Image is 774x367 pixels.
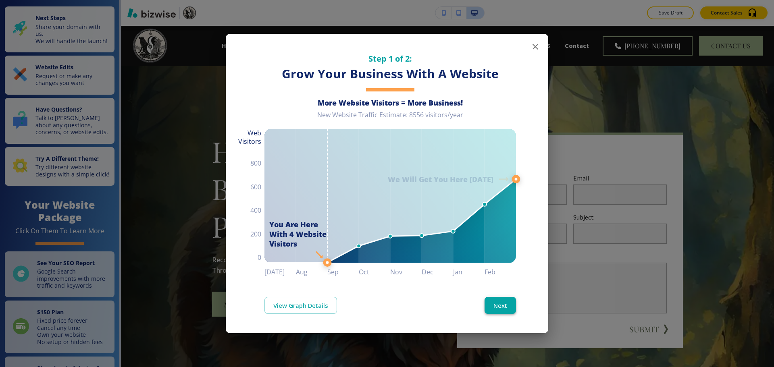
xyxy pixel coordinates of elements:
[359,266,390,278] h6: Oct
[485,266,516,278] h6: Feb
[327,266,359,278] h6: Sep
[264,297,337,314] a: View Graph Details
[390,266,422,278] h6: Nov
[264,66,516,82] h3: Grow Your Business With A Website
[485,297,516,314] button: Next
[264,98,516,108] h6: More Website Visitors = More Business!
[453,266,485,278] h6: Jan
[264,111,516,126] div: New Website Traffic Estimate: 8556 visitors/year
[264,266,296,278] h6: [DATE]
[296,266,327,278] h6: Aug
[422,266,453,278] h6: Dec
[264,53,516,64] h5: Step 1 of 2:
